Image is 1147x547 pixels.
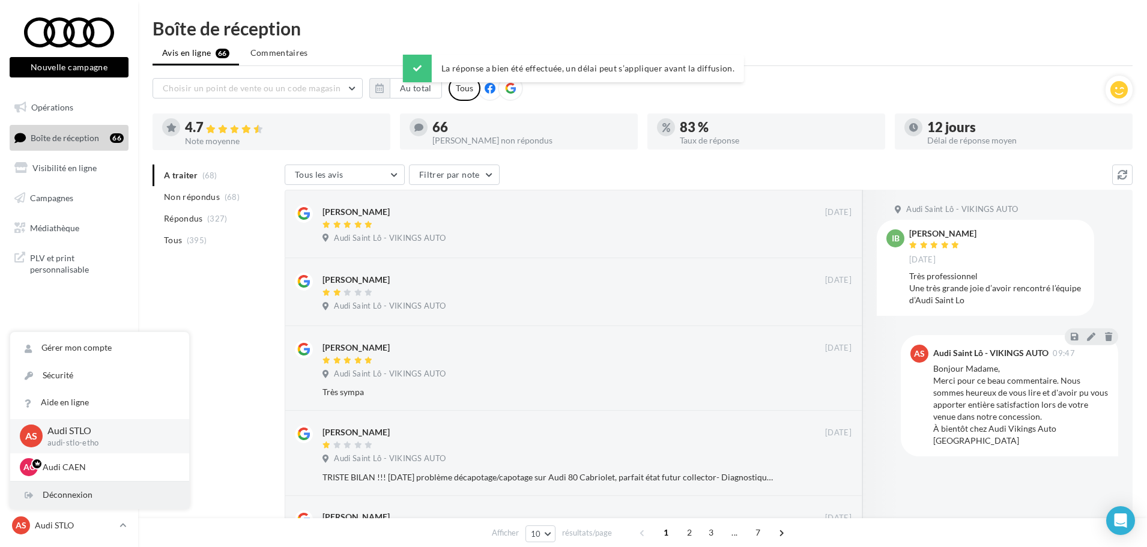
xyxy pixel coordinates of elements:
[164,234,182,246] span: Tous
[927,121,1123,134] div: 12 jours
[7,156,131,181] a: Visibilité en ligne
[909,255,936,265] span: [DATE]
[322,386,773,398] div: Très sympa
[23,461,35,473] span: AC
[295,169,343,180] span: Tous les avis
[892,232,900,244] span: IB
[1053,349,1075,357] span: 09:47
[825,207,852,218] span: [DATE]
[322,274,390,286] div: [PERSON_NAME]
[656,523,676,542] span: 1
[334,369,446,379] span: Audi Saint Lô - VIKINGS AUTO
[390,78,442,98] button: Au total
[10,482,189,509] div: Déconnexion
[825,275,852,286] span: [DATE]
[16,519,26,531] span: AS
[334,301,446,312] span: Audi Saint Lô - VIKINGS AUTO
[334,453,446,464] span: Audi Saint Lô - VIKINGS AUTO
[680,136,876,145] div: Taux de réponse
[825,343,852,354] span: [DATE]
[7,95,131,120] a: Opérations
[1106,506,1135,535] div: Open Intercom Messenger
[492,527,519,539] span: Afficher
[185,121,381,134] div: 4.7
[164,213,203,225] span: Répondus
[43,461,175,473] p: Audi CAEN
[403,55,744,82] div: La réponse a bien été effectuée, un délai peut s’appliquer avant la diffusion.
[187,235,207,245] span: (395)
[10,514,129,537] a: AS Audi STLO
[825,428,852,438] span: [DATE]
[285,165,405,185] button: Tous les avis
[680,121,876,134] div: 83 %
[369,78,442,98] button: Au total
[409,165,500,185] button: Filtrer par note
[47,438,170,449] p: audi-stlo-etho
[47,424,170,438] p: Audi STLO
[110,133,124,143] div: 66
[927,136,1123,145] div: Délai de réponse moyen
[531,529,541,539] span: 10
[10,57,129,77] button: Nouvelle campagne
[322,471,773,483] div: TRISTE BILAN !!! [DATE] problème décapotage/capotage sur Audi 80 Cabriolet, parfait état futur co...
[30,222,79,232] span: Médiathèque
[207,214,228,223] span: (327)
[322,511,390,523] div: [PERSON_NAME]
[31,132,99,142] span: Boîte de réception
[906,204,1018,215] span: Audi Saint Lô - VIKINGS AUTO
[7,216,131,241] a: Médiathèque
[25,429,37,443] span: AS
[10,389,189,416] a: Aide en ligne
[909,270,1085,306] div: Très professionnel Une très grande joie d’avoir rencontré l’équipe d’Audi Saint Lo
[153,78,363,98] button: Choisir un point de vente ou un code magasin
[748,523,767,542] span: 7
[449,76,480,101] div: Tous
[562,527,612,539] span: résultats/page
[933,363,1109,447] div: Bonjour Madame, Merci pour ce beau commentaire. Nous sommes heureux de vous lire et d'avoir pu vo...
[432,121,628,134] div: 66
[825,513,852,524] span: [DATE]
[322,206,390,218] div: [PERSON_NAME]
[680,523,699,542] span: 2
[7,125,131,151] a: Boîte de réception66
[163,83,340,93] span: Choisir un point de vente ou un code magasin
[933,349,1049,357] div: Audi Saint Lô - VIKINGS AUTO
[225,192,240,202] span: (68)
[185,137,381,145] div: Note moyenne
[164,191,220,203] span: Non répondus
[7,245,131,280] a: PLV et print personnalisable
[30,250,124,276] span: PLV et print personnalisable
[35,519,115,531] p: Audi STLO
[914,348,925,360] span: AS
[10,362,189,389] a: Sécurité
[909,229,976,238] div: [PERSON_NAME]
[30,193,73,203] span: Campagnes
[32,163,97,173] span: Visibilité en ligne
[7,186,131,211] a: Campagnes
[153,19,1133,37] div: Boîte de réception
[525,525,556,542] button: 10
[725,523,744,542] span: ...
[701,523,721,542] span: 3
[432,136,628,145] div: [PERSON_NAME] non répondus
[31,102,73,112] span: Opérations
[322,342,390,354] div: [PERSON_NAME]
[322,426,390,438] div: [PERSON_NAME]
[10,334,189,361] a: Gérer mon compte
[250,47,308,59] span: Commentaires
[334,233,446,244] span: Audi Saint Lô - VIKINGS AUTO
